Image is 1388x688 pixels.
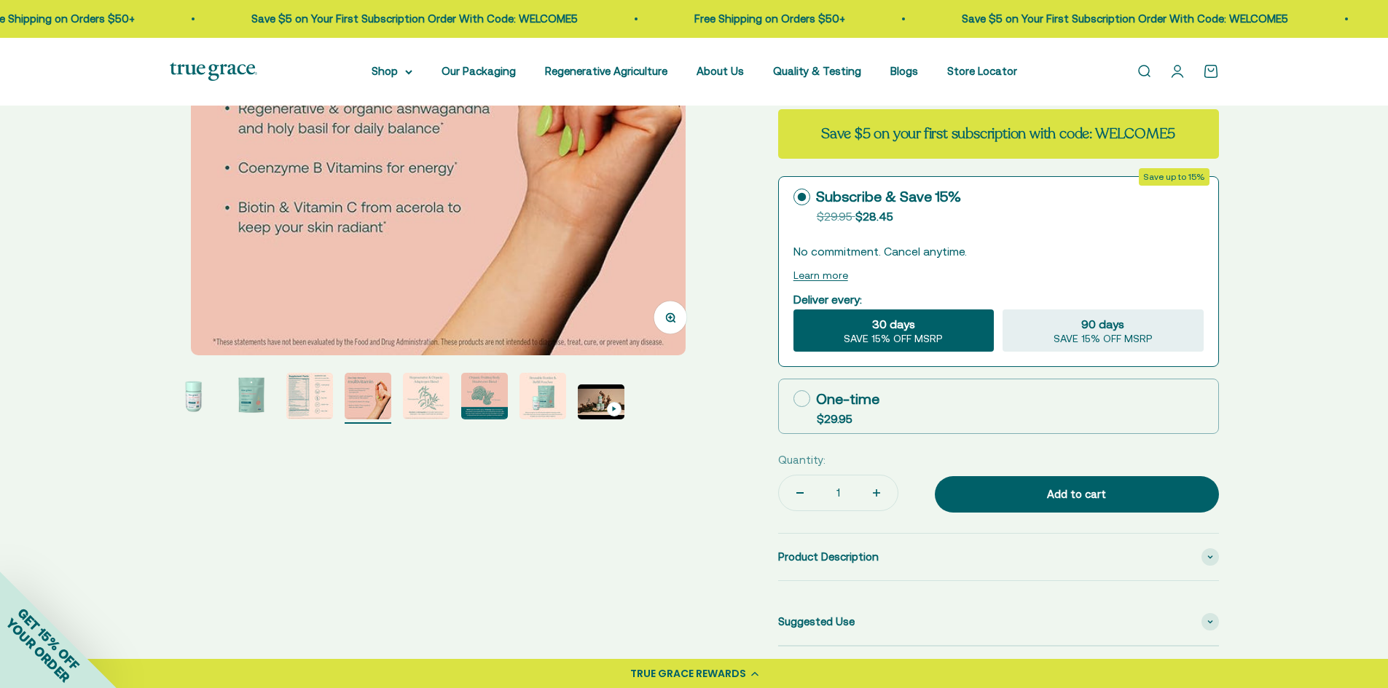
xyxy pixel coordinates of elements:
button: Decrease quantity [779,475,821,510]
a: Blogs [890,65,918,77]
button: Increase quantity [855,475,898,510]
button: Go to item 8 [578,384,624,424]
span: YOUR ORDER [3,615,73,685]
button: Go to item 5 [403,373,450,424]
a: Store Locator [947,65,1017,77]
summary: Product Description [778,534,1219,580]
summary: Suggested Use [778,598,1219,645]
span: Product Description [778,548,879,566]
img: We select ingredients that play a concrete role in true health, and we include them at effective ... [228,373,275,419]
button: Go to item 1 [170,373,216,424]
div: TRUE GRACE REWARDS [630,666,746,681]
a: Free Shipping on Orders $50+ [691,12,842,25]
a: Our Packaging [442,65,516,77]
button: Go to item 7 [519,373,566,424]
p: Save $5 on Your First Subscription Order With Code: WELCOME5 [959,10,1285,28]
strong: Save $5 on your first subscription with code: WELCOME5 [821,124,1175,143]
summary: Shop [372,63,412,80]
a: About Us [697,65,744,77]
span: GET 15% OFF [15,605,82,673]
label: Quantity: [778,451,826,469]
img: Holy Basil and Ashwagandha are Ayurvedic herbs known as "adaptogens." They support overall health... [403,373,450,419]
img: When you opt for our refill pouches instead of buying a whole new bottle every time you buy suppl... [519,373,566,419]
button: Go to item 2 [228,373,275,424]
img: We select ingredients that play a concrete role in true health, and we include them at effective ... [170,373,216,419]
button: Go to item 6 [461,373,508,424]
a: Regenerative Agriculture [545,65,667,77]
img: We select ingredients that play a concrete role in true health, and we include them at effective ... [286,373,333,419]
button: Add to cart [935,476,1219,513]
div: Add to cart [964,486,1190,503]
button: Go to item 4 [345,373,391,424]
p: Save $5 on Your First Subscription Order With Code: WELCOME5 [248,10,575,28]
button: Go to item 3 [286,373,333,424]
span: Suggested Use [778,613,855,630]
img: Reighi supports healthy aging.* Cordyceps support endurance.* Our extracts come exclusively from ... [461,373,508,419]
img: - 1200IU of Vitamin D3 from Lichen and 60 mcg of Vitamin K2 from Mena-Q7 - Regenerative & organic... [345,373,391,419]
a: Quality & Testing [773,65,861,77]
